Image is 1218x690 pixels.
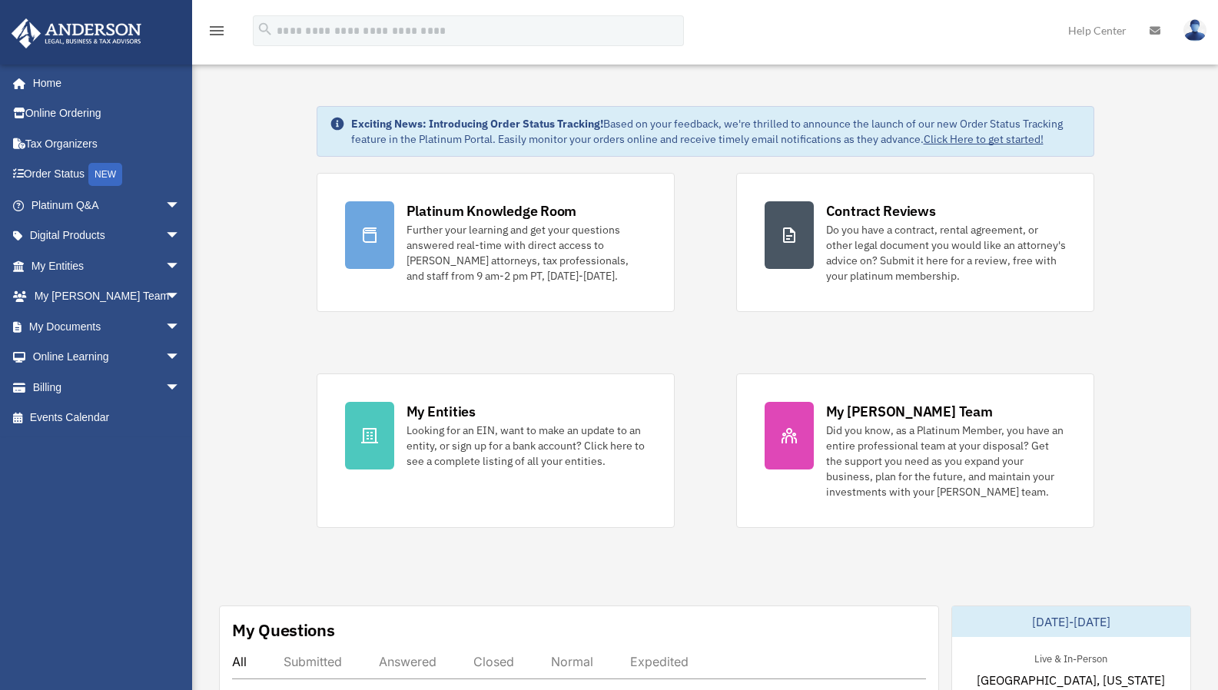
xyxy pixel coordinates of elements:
div: NEW [88,163,122,186]
a: Online Ordering [11,98,204,129]
a: Billingarrow_drop_down [11,372,204,403]
a: My Entities Looking for an EIN, want to make an update to an entity, or sign up for a bank accoun... [317,373,675,528]
a: Click Here to get started! [924,132,1044,146]
div: My Questions [232,619,335,642]
div: Looking for an EIN, want to make an update to an entity, or sign up for a bank account? Click her... [407,423,646,469]
div: [DATE]-[DATE] [952,606,1190,637]
span: arrow_drop_down [165,221,196,252]
div: All [232,654,247,669]
img: User Pic [1183,19,1206,41]
a: My [PERSON_NAME] Team Did you know, as a Platinum Member, you have an entire professional team at... [736,373,1094,528]
strong: Exciting News: Introducing Order Status Tracking! [351,117,603,131]
a: Contract Reviews Do you have a contract, rental agreement, or other legal document you would like... [736,173,1094,312]
a: Digital Productsarrow_drop_down [11,221,204,251]
a: Platinum Knowledge Room Further your learning and get your questions answered real-time with dire... [317,173,675,312]
span: arrow_drop_down [165,342,196,373]
div: Expedited [630,654,689,669]
a: My Entitiesarrow_drop_down [11,250,204,281]
div: Normal [551,654,593,669]
span: arrow_drop_down [165,281,196,313]
a: My [PERSON_NAME] Teamarrow_drop_down [11,281,204,312]
i: menu [207,22,226,40]
span: [GEOGRAPHIC_DATA], [US_STATE] [977,671,1165,689]
span: arrow_drop_down [165,250,196,282]
a: Home [11,68,196,98]
div: Further your learning and get your questions answered real-time with direct access to [PERSON_NAM... [407,222,646,284]
a: Online Learningarrow_drop_down [11,342,204,373]
div: Platinum Knowledge Room [407,201,577,221]
a: Events Calendar [11,403,204,433]
div: Answered [379,654,436,669]
div: My [PERSON_NAME] Team [826,402,993,421]
span: arrow_drop_down [165,311,196,343]
span: arrow_drop_down [165,372,196,403]
div: Did you know, as a Platinum Member, you have an entire professional team at your disposal? Get th... [826,423,1066,499]
i: search [257,21,274,38]
a: Tax Organizers [11,128,204,159]
div: Live & In-Person [1022,649,1120,665]
img: Anderson Advisors Platinum Portal [7,18,146,48]
a: Order StatusNEW [11,159,204,191]
div: Closed [473,654,514,669]
span: arrow_drop_down [165,190,196,221]
div: My Entities [407,402,476,421]
div: Based on your feedback, we're thrilled to announce the launch of our new Order Status Tracking fe... [351,116,1081,147]
a: menu [207,27,226,40]
div: Submitted [284,654,342,669]
div: Contract Reviews [826,201,936,221]
a: Platinum Q&Aarrow_drop_down [11,190,204,221]
div: Do you have a contract, rental agreement, or other legal document you would like an attorney's ad... [826,222,1066,284]
a: My Documentsarrow_drop_down [11,311,204,342]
